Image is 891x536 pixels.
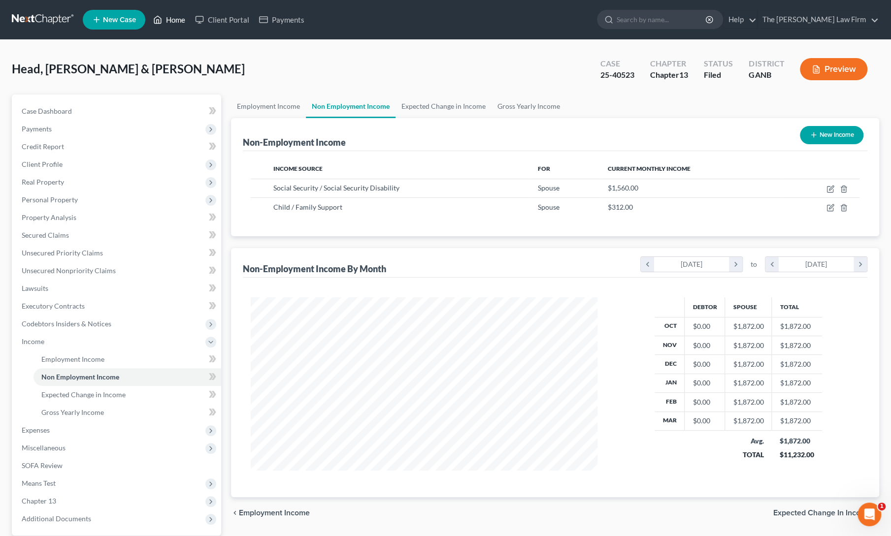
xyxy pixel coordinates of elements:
[14,138,221,156] a: Credit Report
[22,213,76,221] span: Property Analysis
[693,397,717,407] div: $0.00
[600,69,634,81] div: 25-40523
[655,393,685,411] th: Feb
[273,184,399,192] span: Social Security / Social Security Disability
[773,509,871,517] span: Expected Change in Income
[733,359,763,369] div: $1,872.00
[733,378,763,388] div: $1,872.00
[749,58,784,69] div: District
[772,393,822,411] td: $1,872.00
[22,426,50,434] span: Expenses
[772,355,822,374] td: $1,872.00
[772,374,822,392] td: $1,872.00
[22,160,63,168] span: Client Profile
[765,257,779,272] i: chevron_left
[231,509,310,517] button: chevron_left Employment Income
[12,62,245,76] span: Head, [PERSON_NAME] & [PERSON_NAME]
[22,142,64,151] span: Credit Report
[14,457,221,474] a: SOFA Review
[650,69,688,81] div: Chapter
[22,107,72,115] span: Case Dashboard
[854,257,867,272] i: chevron_right
[14,297,221,315] a: Executory Contracts
[190,11,254,29] a: Client Portal
[33,386,221,404] a: Expected Change in Income
[22,231,69,239] span: Secured Claims
[22,337,44,346] span: Income
[14,102,221,120] a: Case Dashboard
[538,184,560,192] span: Spouse
[22,178,64,186] span: Real Property
[617,10,707,29] input: Search by name...
[704,69,733,81] div: Filed
[733,321,763,331] div: $1,872.00
[780,450,814,460] div: $11,232.00
[41,355,104,363] span: Employment Income
[22,125,52,133] span: Payments
[655,336,685,354] th: Nov
[655,317,685,336] th: Oct
[22,319,111,328] span: Codebtors Insiders & Notices
[772,336,822,354] td: $1,872.00
[749,69,784,81] div: GANB
[693,378,717,388] div: $0.00
[607,184,638,192] span: $1,560.00
[231,509,239,517] i: chevron_left
[231,95,306,118] a: Employment Income
[641,257,654,272] i: chevron_left
[22,479,56,487] span: Means Test
[607,203,632,211] span: $312.00
[654,257,729,272] div: [DATE]
[693,359,717,369] div: $0.00
[243,136,346,148] div: Non-Employment Income
[33,368,221,386] a: Non Employment Income
[704,58,733,69] div: Status
[103,16,136,24] span: New Case
[751,259,757,269] span: to
[729,257,742,272] i: chevron_right
[780,436,814,446] div: $1,872.00
[14,262,221,280] a: Unsecured Nonpriority Claims
[14,244,221,262] a: Unsecured Priority Claims
[693,416,717,426] div: $0.00
[273,165,323,172] span: Income Source
[396,95,492,118] a: Expected Change in Income
[878,503,886,510] span: 1
[858,503,881,526] iframe: Intercom live chat
[33,404,221,421] a: Gross Yearly Income
[538,165,550,172] span: For
[148,11,190,29] a: Home
[679,70,688,79] span: 13
[733,341,763,350] div: $1,872.00
[693,341,717,350] div: $0.00
[724,11,757,29] a: Help
[22,284,48,292] span: Lawsuits
[772,297,822,317] th: Total
[655,355,685,374] th: Dec
[693,321,717,331] div: $0.00
[22,497,56,505] span: Chapter 13
[733,397,763,407] div: $1,872.00
[800,58,867,80] button: Preview
[733,416,763,426] div: $1,872.00
[772,411,822,430] td: $1,872.00
[655,411,685,430] th: Mar
[41,373,119,381] span: Non Employment Income
[22,249,103,257] span: Unsecured Priority Claims
[733,450,764,460] div: TOTAL
[650,58,688,69] div: Chapter
[273,203,342,211] span: Child / Family Support
[22,443,66,452] span: Miscellaneous
[14,209,221,226] a: Property Analysis
[600,58,634,69] div: Case
[538,203,560,211] span: Spouse
[655,374,685,392] th: Jan
[243,263,386,275] div: Non-Employment Income By Month
[492,95,566,118] a: Gross Yearly Income
[725,297,772,317] th: Spouse
[306,95,396,118] a: Non Employment Income
[14,280,221,297] a: Lawsuits
[22,461,63,470] span: SOFA Review
[22,266,116,275] span: Unsecured Nonpriority Claims
[779,257,854,272] div: [DATE]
